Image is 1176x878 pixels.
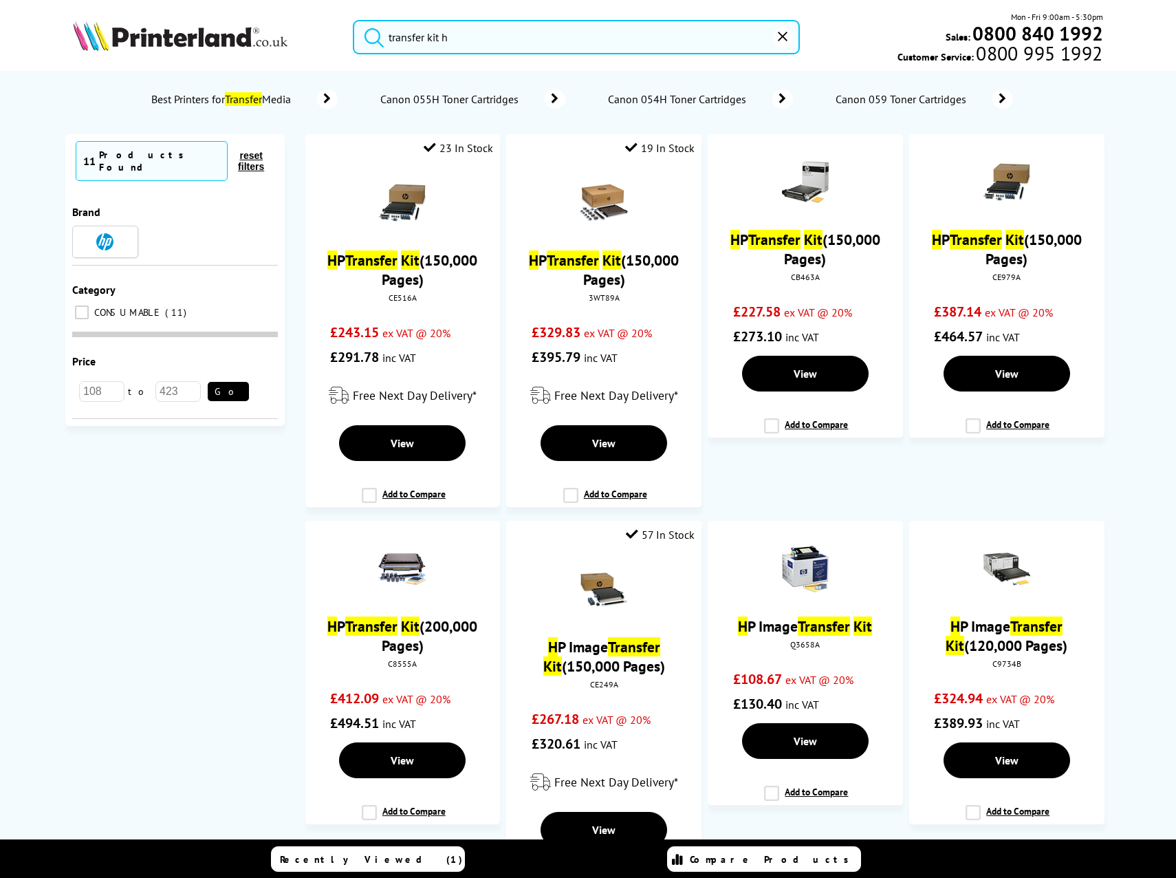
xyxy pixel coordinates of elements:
[718,639,892,650] div: Q3658A
[946,30,970,43] span: Sales:
[950,230,1002,249] mark: Transfer
[280,853,463,866] span: Recently Viewed (1)
[983,545,1031,593] img: HP-C9734B-TransferKit-Small.gif
[986,330,1020,344] span: inc VAT
[919,658,1093,669] div: C9734B
[391,753,414,767] span: View
[834,89,1013,109] a: Canon 059 Toner Cartridges
[327,250,477,289] a: HPTransfer Kit(150,000 Pages)
[690,853,856,866] span: Compare Products
[516,679,690,689] div: CE249A
[424,141,493,155] div: 23 In Stock
[379,92,525,106] span: Canon 055H Toner Cartridges
[733,670,782,688] span: £108.67
[974,47,1102,60] span: 0800 995 1992
[986,692,1054,706] span: ex VAT @ 20%
[625,141,695,155] div: 19 In Stock
[946,636,964,655] mark: Kit
[155,381,201,402] input: 423
[541,425,667,461] a: View
[516,292,690,303] div: 3WT89A
[73,21,336,54] a: Printerland Logo
[983,158,1031,206] img: HP-CE979A-TransferKit-Small.gif
[584,326,652,340] span: ex VAT @ 20%
[584,351,618,365] span: inc VAT
[327,617,477,655] a: HPTransfer Kit(200,000 Pages)
[764,786,848,812] label: Add to Compare
[950,617,960,636] mark: H
[345,617,398,636] mark: Transfer
[584,738,618,751] span: inc VAT
[986,717,1020,731] span: inc VAT
[730,230,740,249] mark: H
[602,250,621,270] mark: Kit
[401,617,420,636] mark: Kit
[580,179,628,227] img: HP-3WT89A-Small.gif
[339,742,466,778] a: View
[532,735,580,753] span: £320.61
[96,233,113,250] img: HP
[382,351,416,365] span: inc VAT
[330,348,379,366] span: £291.78
[785,330,819,344] span: inc VAT
[592,823,616,837] span: View
[327,250,337,270] mark: H
[667,846,861,872] a: Compare Products
[150,89,338,109] a: Best Printers forTransferMedia
[1010,617,1063,636] mark: Transfer
[99,149,220,173] div: Products Found
[580,566,628,614] img: HP-CE249A-TransferKit-Small.gif
[781,545,829,593] img: Q3658A%20-%20small.gif
[946,617,1067,655] a: HP ImageTransfer Kit(120,000 Pages)
[738,617,748,636] mark: H
[738,617,872,636] a: HP ImageTransfer Kit
[208,382,249,401] button: Go
[73,21,287,51] img: Printerland Logo
[784,306,852,319] span: ex VAT @ 20%
[934,714,983,732] span: £389.93
[345,250,398,270] mark: Transfer
[316,292,490,303] div: CE516A
[897,47,1102,63] span: Customer Service:
[554,387,678,403] span: Free Next Day Delivery*
[543,656,562,676] mark: Kit
[382,692,450,706] span: ex VAT @ 20%
[748,230,801,249] mark: Transfer
[532,710,579,728] span: £267.18
[150,92,297,106] span: Best Printers for Media
[330,323,379,341] span: £243.15
[853,617,872,636] mark: Kit
[378,179,426,227] img: HP-CE516A-TransferKit-Small.gif
[934,303,981,321] span: £387.14
[626,528,695,542] div: 57 In Stock
[785,698,819,711] span: inc VAT
[124,385,155,398] span: to
[79,381,124,402] input: 108
[834,92,972,106] span: Canon 059 Toner Cartridges
[379,89,565,109] a: Canon 055H Toner Cartridges
[532,348,580,366] span: £395.79
[532,323,580,341] span: £329.83
[995,367,1019,381] span: View
[781,158,829,206] img: HP-CB463A-TransferKit-Small.gif
[529,250,679,289] a: HPTransfer Kit(150,000 Pages)
[607,92,752,106] span: Canon 054H Toner Cartridges
[718,272,892,282] div: CB463A
[798,617,850,636] mark: Transfer
[72,283,116,297] span: Category
[165,306,190,319] span: 11
[330,689,379,707] span: £412.09
[312,376,493,415] div: modal_delivery
[919,272,1093,282] div: CE979A
[966,418,1049,445] label: Add to Compare
[1005,230,1024,249] mark: Kit
[785,673,853,687] span: ex VAT @ 20%
[1011,10,1103,23] span: Mon - Fri 9:00am - 5:30pm
[563,488,647,514] label: Add to Compare
[362,488,446,514] label: Add to Compare
[391,436,414,450] span: View
[548,637,558,656] mark: H
[934,689,983,707] span: £324.94
[733,328,782,345] span: £273.10
[353,387,477,403] span: Free Next Day Delivery*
